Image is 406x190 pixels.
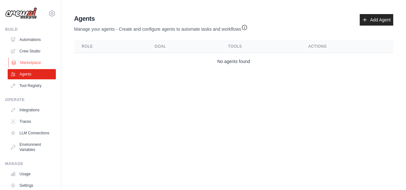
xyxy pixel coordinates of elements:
[5,7,37,20] img: Logo
[147,40,220,53] th: Goal
[8,116,56,127] a: Traces
[8,81,56,91] a: Tool Registry
[8,35,56,45] a: Automations
[8,69,56,79] a: Agents
[301,40,393,53] th: Actions
[8,105,56,115] a: Integrations
[8,58,56,68] a: Marketplace
[8,128,56,138] a: LLM Connections
[74,23,248,32] p: Manage your agents - Create and configure agents to automate tasks and workflows
[221,40,301,53] th: Tools
[360,14,393,26] a: Add Agent
[74,40,147,53] th: Role
[8,169,56,179] a: Usage
[5,161,56,166] div: Manage
[5,97,56,102] div: Operate
[8,46,56,56] a: Crew Studio
[5,27,56,32] div: Build
[74,14,248,23] h2: Agents
[74,53,393,70] td: No agents found
[8,139,56,155] a: Environment Variables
